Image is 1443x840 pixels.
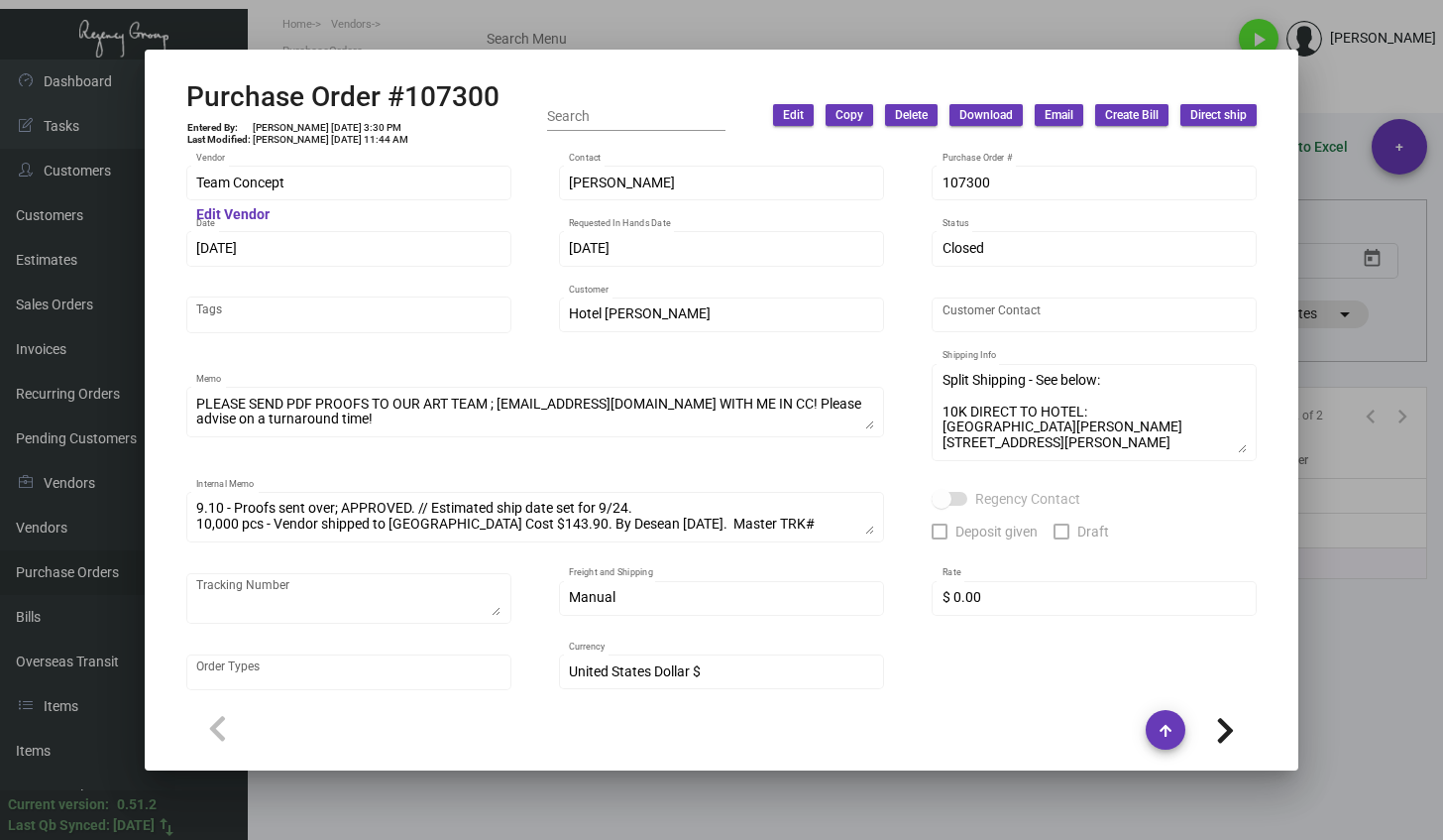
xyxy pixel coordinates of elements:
td: Last Modified: [186,134,252,146]
td: [PERSON_NAME] [DATE] 3:30 PM [252,122,409,134]
span: Draft [1077,520,1109,543]
button: Direct ship [1180,104,1257,126]
span: Manual [569,589,615,605]
div: 0.51.2 [117,794,157,815]
h2: Purchase Order #107300 [186,80,499,114]
button: Download [949,104,1023,126]
span: Regency Contact [975,487,1080,511]
span: Copy [835,107,863,124]
span: Deposit given [955,520,1038,543]
span: Closed [943,240,984,256]
div: Current version: [8,794,109,815]
span: Download [959,107,1013,124]
button: Edit [773,104,814,126]
div: Last Qb Synced: [DATE] [8,815,155,836]
span: Create Bill [1105,107,1159,124]
button: Create Bill [1095,104,1168,126]
button: Copy [826,104,873,126]
span: Direct ship [1190,107,1247,124]
button: Delete [885,104,938,126]
span: Email [1045,107,1073,124]
td: Entered By: [186,122,252,134]
span: Delete [895,107,928,124]
button: Email [1035,104,1083,126]
mat-hint: Edit Vendor [196,207,270,223]
span: Edit [783,107,804,124]
td: [PERSON_NAME] [DATE] 11:44 AM [252,134,409,146]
